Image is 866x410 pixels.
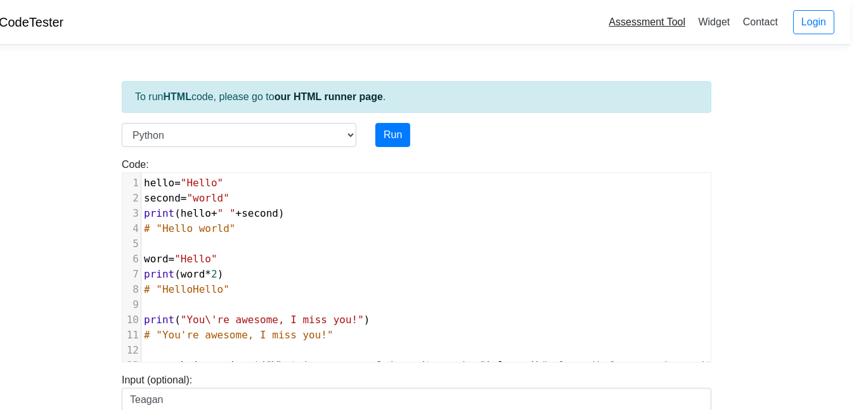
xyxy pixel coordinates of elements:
span: print [144,268,174,280]
span: # "Hello world" [144,222,236,234]
div: 10 [122,312,141,328]
span: ( ) [144,207,285,219]
div: 7 [122,267,141,282]
span: print [144,207,174,219]
span: # "HelloHello" [144,283,229,295]
a: Contact [738,11,783,32]
div: 12 [122,343,141,358]
span: = [174,177,181,189]
span: print [144,314,174,326]
span: second [242,207,278,219]
span: second [144,192,181,204]
span: 2 [211,268,217,280]
div: 1 [122,176,141,191]
span: "Hello" [174,253,217,265]
span: ( ). () [144,359,798,371]
span: "world" [186,192,229,204]
div: 8 [122,282,141,297]
div: 5 [122,236,141,252]
span: word [181,268,205,280]
span: "Hello" [181,177,223,189]
span: ( ) [144,314,370,326]
span: + [211,207,217,219]
span: # "You're awesome, I miss you!" [144,329,333,341]
div: 11 [122,328,141,343]
div: 6 [122,252,141,267]
a: our HTML runner page [275,91,383,102]
div: 13 [122,358,141,373]
span: + [236,207,242,219]
div: 4 [122,221,141,236]
a: Widget [693,11,735,32]
span: = [181,192,187,204]
span: hello [181,207,211,219]
span: " " [217,207,236,219]
span: user_choice [144,359,211,371]
span: = [217,359,224,371]
span: input [229,359,260,371]
span: = [169,253,175,265]
strong: HTML [163,91,191,102]
div: 3 [122,206,141,221]
button: Run [375,123,410,147]
div: To run code, please go to . [122,81,711,113]
a: Login [793,10,834,34]
span: ( ) [144,268,223,280]
span: hello [144,177,174,189]
span: "What is your name? (esme/teagan): " [266,359,486,371]
span: # .lower() for case-insensitive comparison [541,359,798,371]
div: Code: [112,157,721,362]
span: "You\'re awesome, I miss you!" [181,314,364,326]
div: 9 [122,297,141,312]
a: Assessment Tool [604,11,690,32]
div: 2 [122,191,141,206]
span: word [144,253,169,265]
span: lower [498,359,529,371]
